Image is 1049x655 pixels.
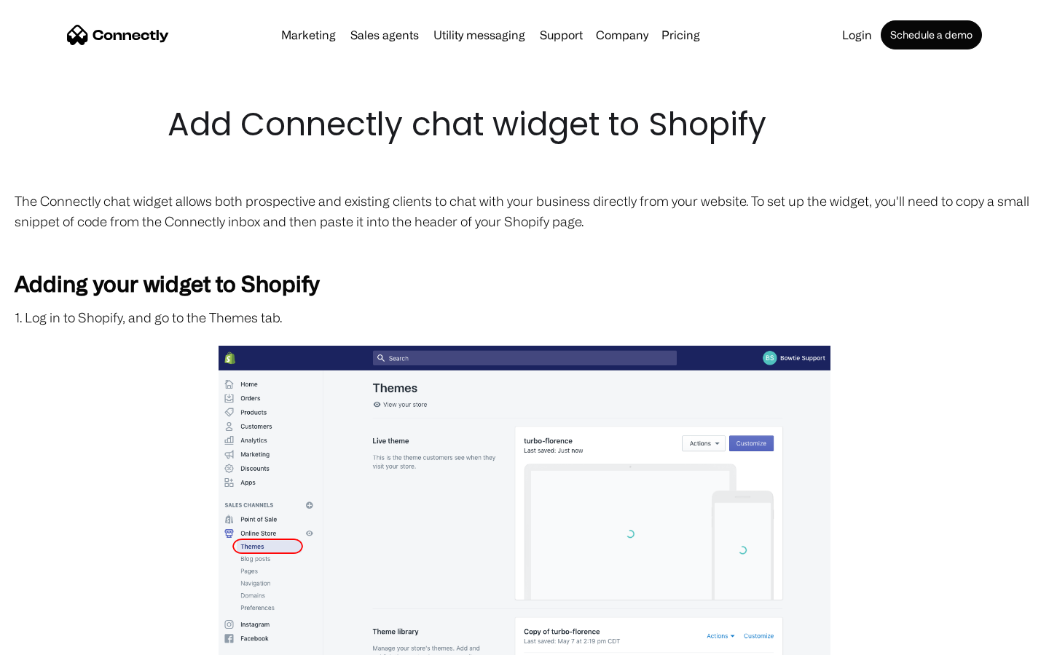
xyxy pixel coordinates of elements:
[656,29,706,41] a: Pricing
[67,24,169,46] a: home
[596,25,648,45] div: Company
[881,20,982,49] a: Schedule a demo
[345,29,425,41] a: Sales agents
[836,29,878,41] a: Login
[15,191,1034,231] p: The Connectly chat widget allows both prospective and existing clients to chat with your business...
[592,25,653,45] div: Company
[275,29,342,41] a: Marketing
[534,29,589,41] a: Support
[15,271,319,295] strong: Adding your widget to Shopify
[15,630,87,650] aside: Language selected: English
[29,630,87,650] ul: Language list
[168,102,881,147] h1: Add Connectly chat widget to Shopify
[15,307,1034,327] p: 1. Log in to Shopify, and go to the Themes tab.
[428,29,531,41] a: Utility messaging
